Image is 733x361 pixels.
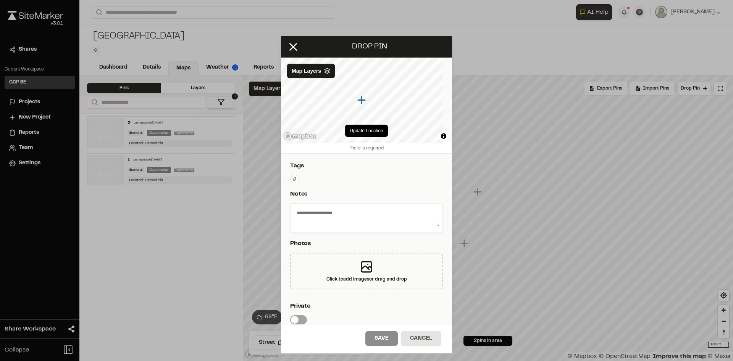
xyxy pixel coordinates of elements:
[281,58,443,143] canvas: Map
[290,175,299,183] button: Edit Tags
[290,302,440,311] p: Private
[290,189,440,199] p: Notes
[345,125,387,137] button: Update Location
[290,239,440,248] p: Photos
[401,331,441,346] button: Cancel
[290,161,440,170] p: Tags
[281,143,452,154] div: field is required
[326,276,407,283] div: Click to add images or drag and drop
[365,331,398,346] button: Save
[357,95,367,105] div: Map marker
[290,253,443,289] div: Click toadd imagesor drag and drop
